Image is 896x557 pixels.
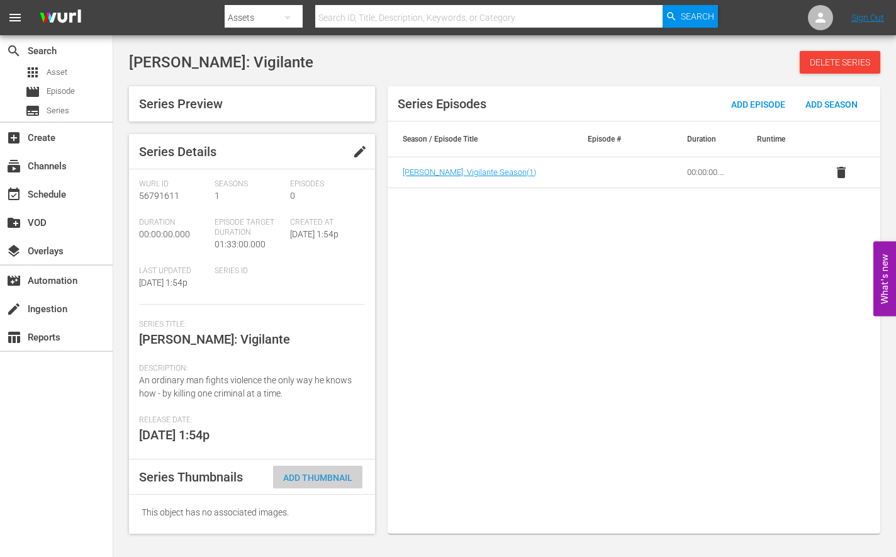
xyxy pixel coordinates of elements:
[139,364,359,374] span: Description:
[290,179,359,189] span: Episodes
[215,266,284,276] span: Series ID
[8,10,23,25] span: menu
[290,218,359,228] span: Created At
[672,157,741,188] td: 00:00:00.000
[139,427,210,442] span: [DATE] 1:54p
[742,121,811,157] th: Runtime
[30,3,91,33] img: ans4CAIJ8jUAAAAAAAAAAAAAAAAAAAAAAAAgQb4GAAAAAAAAAAAAAAAAAAAAAAAAJMjXAAAAAAAAAAAAAAAAAAAAAAAAgAT5G...
[290,191,295,201] span: 0
[681,5,714,28] span: Search
[139,415,359,425] span: Release Date:
[795,93,868,115] button: Add Season
[403,167,536,177] a: [PERSON_NAME]: Vigilante Season(1)
[795,99,868,110] span: Add Season
[388,121,573,157] th: Season / Episode Title
[721,99,795,110] span: Add Episode
[25,103,40,118] span: Series
[139,332,290,347] span: [PERSON_NAME]: Vigilante
[6,215,21,230] span: VOD
[139,191,179,201] span: 56791611
[139,320,359,330] span: Series Title:
[47,66,67,79] span: Asset
[873,241,896,316] button: Open Feedback Widget
[721,93,795,115] button: Add Episode
[139,278,188,288] span: [DATE] 1:54p
[139,144,216,159] span: Series Details
[47,85,75,98] span: Episode
[800,51,880,74] button: Delete Series
[6,159,21,174] span: Channels
[215,218,284,238] span: Episode Target Duration
[826,157,856,188] button: delete
[273,473,362,483] span: Add Thumbnail
[290,229,339,239] span: [DATE] 1:54p
[6,43,21,59] span: Search
[25,65,40,80] span: Asset
[139,229,190,239] span: 00:00:00.000
[345,137,375,167] button: edit
[851,13,884,23] a: Sign Out
[25,84,40,99] span: Episode
[834,165,849,180] span: delete
[398,96,486,111] span: Series Episodes
[215,239,266,249] span: 01:33:00.000
[403,167,536,177] span: [PERSON_NAME]: Vigilante Season ( 1 )
[573,121,642,157] th: Episode #
[800,57,880,67] span: Delete Series
[6,187,21,202] span: Schedule
[273,466,362,488] button: Add Thumbnail
[129,53,313,71] span: [PERSON_NAME]: Vigilante
[139,266,208,276] span: Last Updated
[6,273,21,288] span: Automation
[129,495,375,530] div: This object has no associated images.
[6,330,21,345] span: Reports
[6,130,21,145] span: Create
[6,244,21,259] span: Overlays
[139,179,208,189] span: Wurl Id
[672,121,741,157] th: Duration
[215,179,284,189] span: Seasons
[215,191,220,201] span: 1
[6,301,21,317] span: Ingestion
[352,144,367,159] span: edit
[139,470,243,485] span: Series Thumbnails
[139,375,352,398] span: An ordinary man fights violence the only way he knows how - by killing one criminal at a time.
[47,104,69,117] span: Series
[663,5,718,28] button: Search
[139,218,208,228] span: Duration
[139,96,223,111] span: Series Preview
